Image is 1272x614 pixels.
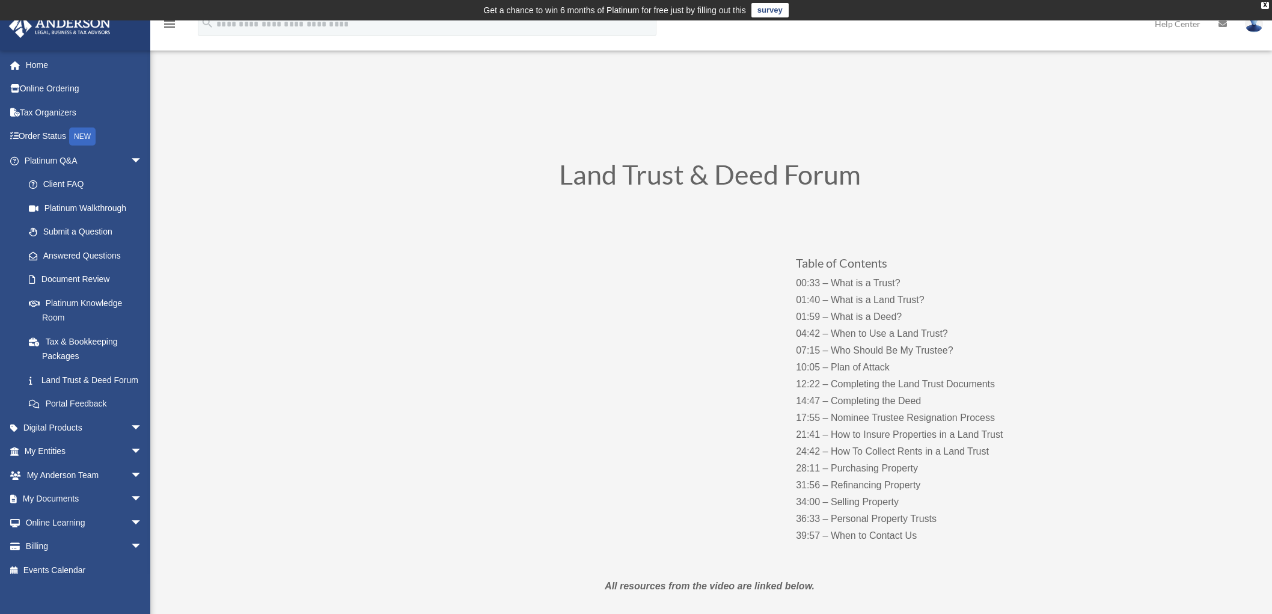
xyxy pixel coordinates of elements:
[8,100,161,124] a: Tax Organizers
[796,257,1033,275] h3: Table of Contents
[5,14,114,38] img: Anderson Advisors Platinum Portal
[69,127,96,146] div: NEW
[17,392,161,416] a: Portal Feedback
[130,416,154,440] span: arrow_drop_down
[8,463,161,487] a: My Anderson Teamarrow_drop_down
[201,16,214,29] i: search
[385,161,1035,194] h1: Land Trust & Deed Forum
[796,275,1033,544] p: 00:33 – What is a Trust? 01:40 – What is a Land Trust? 01:59 – What is a Deed? 04:42 – When to Us...
[8,558,161,582] a: Events Calendar
[162,21,177,31] a: menu
[8,77,161,101] a: Online Ordering
[130,463,154,488] span: arrow_drop_down
[17,220,161,244] a: Submit a Question
[130,149,154,173] span: arrow_drop_down
[8,511,161,535] a: Online Learningarrow_drop_down
[17,173,161,197] a: Client FAQ
[8,535,161,559] a: Billingarrow_drop_down
[1261,2,1269,9] div: close
[8,487,161,511] a: My Documentsarrow_drop_down
[17,244,161,268] a: Answered Questions
[17,291,161,330] a: Platinum Knowledge Room
[8,440,161,464] a: My Entitiesarrow_drop_down
[8,149,161,173] a: Platinum Q&Aarrow_drop_down
[17,196,161,220] a: Platinum Walkthrough
[751,3,789,17] a: survey
[130,487,154,512] span: arrow_drop_down
[130,440,154,464] span: arrow_drop_down
[8,416,161,440] a: Digital Productsarrow_drop_down
[8,53,161,77] a: Home
[8,124,161,149] a: Order StatusNEW
[130,535,154,559] span: arrow_drop_down
[17,368,154,392] a: Land Trust & Deed Forum
[130,511,154,535] span: arrow_drop_down
[1245,15,1263,32] img: User Pic
[162,17,177,31] i: menu
[17,268,161,292] a: Document Review
[483,3,746,17] div: Get a chance to win 6 months of Platinum for free just by filling out this
[17,330,161,368] a: Tax & Bookkeeping Packages
[605,581,815,591] em: All resources from the video are linked below.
